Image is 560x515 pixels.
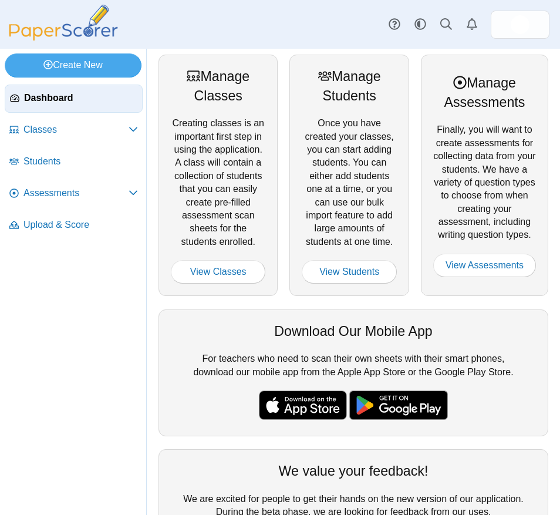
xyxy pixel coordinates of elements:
[349,391,448,420] img: google-play-badge.png
[158,309,548,436] div: For teachers who need to scan their own sheets with their smart phones, download our mobile app f...
[5,85,143,113] a: Dashboard
[158,55,278,296] div: Creating classes is an important first step in using the application. A class will contain a coll...
[24,92,137,105] span: Dashboard
[171,260,265,284] a: View Classes
[302,260,396,284] a: View Students
[23,155,138,168] span: Students
[23,218,138,231] span: Upload & Score
[23,187,129,200] span: Assessments
[5,211,143,240] a: Upload & Score
[23,123,129,136] span: Classes
[171,67,265,105] div: Manage Classes
[491,11,549,39] a: ps.aVEBcgCxQUDAswXp
[433,254,536,277] a: View Assessments
[171,462,536,480] div: We value your feedback!
[171,322,536,341] div: Download Our Mobile App
[259,391,347,420] img: apple-store-badge.svg
[302,67,396,105] div: Manage Students
[5,5,122,41] img: PaperScorer
[511,15,529,34] img: ps.aVEBcgCxQUDAswXp
[289,55,409,296] div: Once you have created your classes, you can start adding students. You can either add students on...
[5,53,141,77] a: Create New
[5,148,143,176] a: Students
[459,12,485,38] a: Alerts
[5,116,143,144] a: Classes
[511,15,529,34] span: Kevin Levesque
[5,32,122,42] a: PaperScorer
[433,73,536,112] div: Manage Assessments
[5,180,143,208] a: Assessments
[421,55,548,296] div: Finally, you will want to create assessments for collecting data from your students. We have a va...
